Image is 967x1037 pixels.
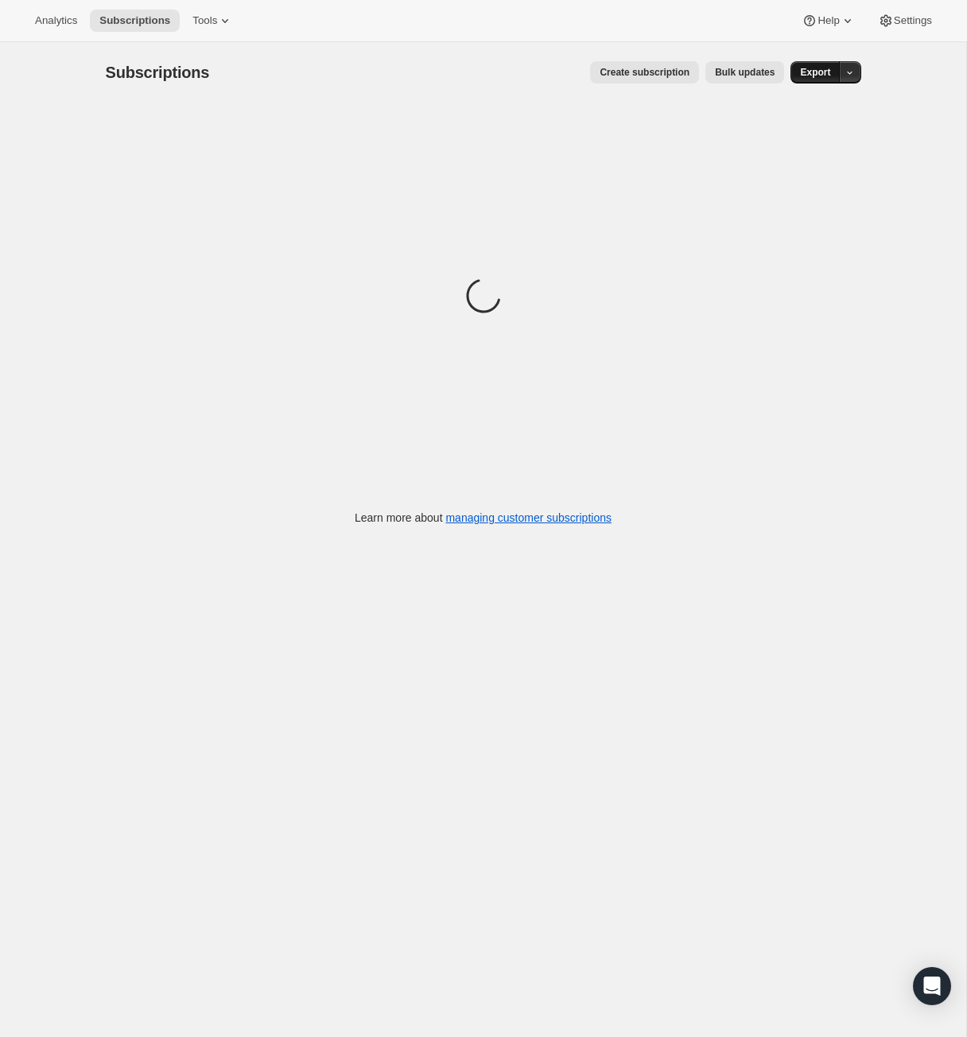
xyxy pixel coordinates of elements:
span: Create subscription [600,66,689,79]
span: Export [800,66,830,79]
span: Analytics [35,14,77,27]
span: Subscriptions [99,14,170,27]
button: Export [790,61,840,84]
button: Create subscription [590,61,699,84]
div: Open Intercom Messenger [913,967,951,1005]
button: Tools [183,10,243,32]
p: Learn more about [355,510,612,526]
a: managing customer subscriptions [445,511,612,524]
button: Bulk updates [705,61,784,84]
button: Analytics [25,10,87,32]
button: Subscriptions [90,10,180,32]
button: Help [792,10,864,32]
span: Bulk updates [715,66,775,79]
span: Help [817,14,839,27]
span: Subscriptions [106,64,210,81]
span: Settings [894,14,932,27]
span: Tools [192,14,217,27]
button: Settings [868,10,942,32]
